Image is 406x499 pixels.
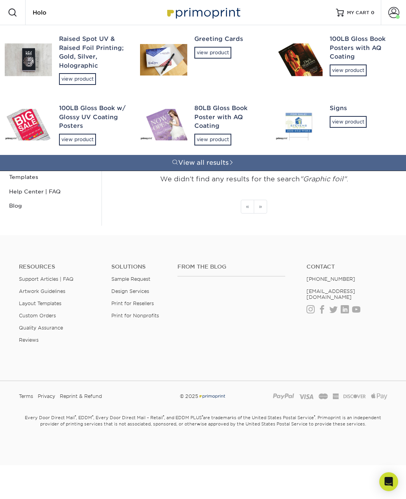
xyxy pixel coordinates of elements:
[135,94,271,155] a: 80LB Gloss Book Poster with AQ Coatingview product
[111,174,397,184] p: We didn't find any results for the search .
[19,390,33,402] a: Terms
[135,25,271,94] a: Greeting Cardsview product
[19,337,39,343] a: Reviews
[19,313,56,319] a: Custom Orders
[59,73,96,85] div: view product
[177,263,286,270] h4: From the Blog
[5,43,52,76] img: Raised Spot UV & Raised Foil Printing; Gold, Silver, Holographic
[300,175,347,183] em: "Graphic foil"
[19,325,63,331] a: Quality Assurance
[6,412,400,446] small: Every Door Direct Mail , EDDM , Every Door Direct Mail – Retail , and EDDM PLUS are trademarks of...
[19,300,61,306] a: Layout Templates
[140,44,187,75] img: Greeting Cards
[6,170,96,184] a: Templates
[306,288,355,300] a: [EMAIL_ADDRESS][DOMAIN_NAME]
[371,10,375,15] span: 0
[194,47,231,59] div: view product
[330,35,397,61] div: 100LB Gloss Book Posters with AQ Coating
[111,263,166,270] h4: Solutions
[59,134,96,145] div: view product
[140,109,187,140] img: 80LB Gloss Book Poster with AQ Coating
[60,390,102,402] a: Reprint & Refund
[59,104,126,131] div: 100LB Gloss Book w/ Glossy UV Coating Posters
[306,263,387,270] a: Contact
[19,276,74,282] a: Support Articles | FAQ
[164,4,242,21] img: Primoprint
[111,276,150,282] a: Sample Request
[194,35,261,44] div: Greeting Cards
[314,414,315,418] sup: ®
[6,184,96,199] a: Help Center | FAQ
[75,414,76,418] sup: ®
[6,199,96,213] a: Blog
[111,313,159,319] a: Print for Nonprofits
[330,116,367,128] div: view product
[194,134,231,145] div: view product
[271,94,406,155] a: Signsview product
[92,414,93,418] sup: ®
[330,104,397,113] div: Signs
[19,263,100,270] h4: Resources
[379,472,398,491] div: Open Intercom Messenger
[194,104,261,131] div: 80LB Gloss Book Poster with AQ Coating
[271,25,406,94] a: 100LB Gloss Book Posters with AQ Coatingview product
[59,35,126,70] div: Raised Spot UV & Raised Foil Printing; Gold, Silver, Holographic
[306,276,355,282] a: [PHONE_NUMBER]
[330,64,367,76] div: view product
[111,300,154,306] a: Print for Resellers
[32,8,109,17] input: SEARCH PRODUCTS.....
[163,414,164,418] sup: ®
[275,43,323,76] img: 100LB Gloss Book Posters with AQ Coating
[198,393,226,399] img: Primoprint
[2,475,67,496] iframe: Google Customer Reviews
[19,288,65,294] a: Artwork Guidelines
[347,9,369,16] span: MY CART
[202,414,203,418] sup: ®
[5,109,52,140] img: 100LB Gloss Book w/ Glossy UV Coating Posters
[38,390,55,402] a: Privacy
[111,288,149,294] a: Design Services
[275,109,323,140] img: Signs
[140,390,266,402] div: © 2025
